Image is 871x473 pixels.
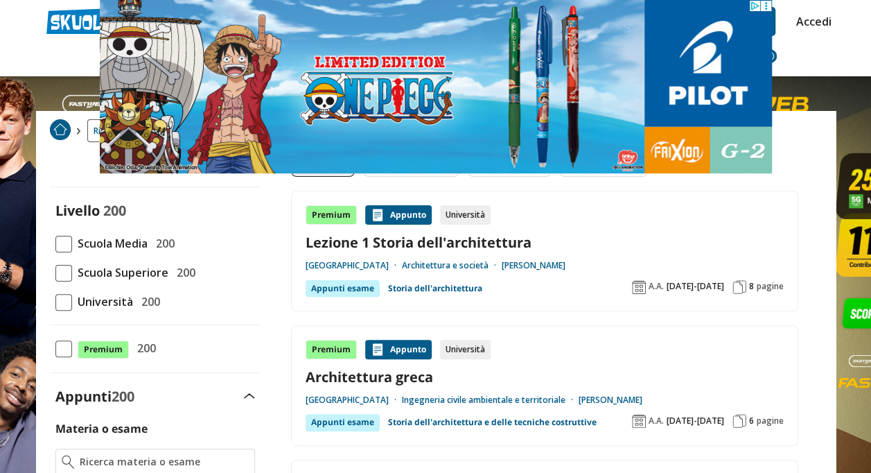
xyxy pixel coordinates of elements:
span: Scuola Superiore [72,264,168,282]
div: Università [440,340,491,359]
a: Architettura e società [402,260,502,271]
a: [PERSON_NAME] [579,395,642,406]
span: 200 [112,387,134,406]
a: [GEOGRAPHIC_DATA] [306,260,402,271]
img: Pagine [732,414,746,428]
img: Pagine [732,280,746,294]
label: Appunti [55,387,134,406]
a: Home [50,119,71,142]
a: Storia dell'architettura e delle tecniche costruttive [388,414,597,431]
span: 200 [136,293,160,311]
a: Architettura greca [306,368,784,386]
a: Lezione 1 Storia dell'architettura [306,233,784,252]
input: Ricerca materia o esame [80,455,248,469]
span: A.A. [649,415,664,427]
span: 6 [749,415,754,427]
div: Premium [306,340,357,359]
span: 200 [171,264,195,282]
span: Premium [78,341,129,359]
div: Premium [306,205,357,225]
label: Materia o esame [55,421,148,436]
img: Appunti contenuto [371,208,385,222]
span: pagine [757,415,784,427]
div: Appunti esame [306,414,380,431]
a: Accedi [796,7,825,36]
span: 8 [749,281,754,292]
span: 200 [103,201,126,220]
span: 200 [132,339,156,357]
span: Scuola Media [72,234,148,252]
img: Apri e chiudi sezione [244,393,255,399]
span: A.A. [649,281,664,292]
span: [DATE]-[DATE] [667,415,724,427]
a: Ricerca [87,119,128,142]
span: Università [72,293,133,311]
div: Appunto [365,205,432,225]
label: Livello [55,201,100,220]
img: Home [50,119,71,140]
span: pagine [757,281,784,292]
span: 200 [150,234,175,252]
div: Appunto [365,340,432,359]
a: [GEOGRAPHIC_DATA] [306,395,402,406]
span: [DATE]-[DATE] [667,281,724,292]
img: Appunti contenuto [371,343,385,356]
a: Ingegneria civile ambientale e territoriale [402,395,579,406]
a: [PERSON_NAME] [502,260,565,271]
img: Anno accademico [632,280,646,294]
img: Ricerca materia o esame [62,455,75,469]
a: Storia dell'architettura [388,280,482,297]
div: Appunti esame [306,280,380,297]
div: Università [440,205,491,225]
img: Anno accademico [632,414,646,428]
